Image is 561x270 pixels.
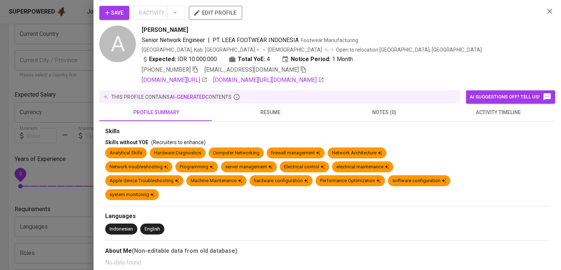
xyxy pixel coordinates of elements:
span: PT. LEEA FOOTWEAR INDONESIA [213,37,299,44]
div: hardware configuration [254,177,308,184]
div: Analytical Skills [110,150,142,157]
span: (Recruiters to enhance) [151,139,206,145]
span: Skills without YOE [105,139,148,145]
div: A [99,26,136,62]
p: this profile contains contents [111,93,232,101]
div: software configuration [392,177,446,184]
span: [PHONE_NUMBER] [142,66,191,73]
span: Save [105,8,123,18]
div: 1 Month [282,55,353,64]
span: profile summary [104,108,209,117]
div: Network troubleshooting [110,164,168,170]
div: server management [225,164,272,170]
div: Electrical control [284,164,325,170]
div: system monitoring [110,191,154,198]
div: Computer Networking [213,150,259,157]
div: IDR 10.000.000 [142,55,217,64]
button: Save [99,6,129,20]
p: No data found. [105,258,549,267]
b: Expected: [149,55,176,64]
span: AI suggestions off? Tell us! [470,93,552,101]
span: activity timeline [446,108,551,117]
div: Network Architecture [332,150,382,157]
span: Senior Network Engineer [142,37,205,44]
span: [EMAIL_ADDRESS][DOMAIN_NAME] [205,66,299,73]
span: AI-generated [170,94,205,100]
span: notes (0) [332,108,437,117]
span: [PERSON_NAME] [142,26,188,34]
div: Apple device Troubleshooting [110,177,179,184]
p: Open to relocation : [GEOGRAPHIC_DATA], [GEOGRAPHIC_DATA] [336,46,482,53]
div: electrical maintenance [336,164,389,170]
b: (Non-editable data from old database) [132,247,237,254]
div: About Me [105,247,549,255]
div: Skills [105,127,549,136]
div: Machine Maintenance [191,177,242,184]
div: Languages [105,212,549,221]
div: Programming [180,164,214,170]
a: [DOMAIN_NAME][URL][DOMAIN_NAME] [213,76,324,85]
div: English [145,226,160,233]
span: 4 [267,55,270,64]
div: Indonesian [110,226,133,233]
button: AI suggestions off? Tell us! [466,90,555,104]
button: edit profile [189,6,242,20]
a: [DOMAIN_NAME][URL] [142,76,207,85]
span: | [208,36,210,45]
div: firewall management [271,150,320,157]
span: Footwear Manufacturing [301,37,358,43]
span: resume [218,108,323,117]
span: [DEMOGRAPHIC_DATA] [268,46,323,53]
div: Hardware Diagnostics [154,150,201,157]
div: [GEOGRAPHIC_DATA], Kab. [GEOGRAPHIC_DATA] [142,46,260,53]
div: Performance Optimization [320,177,381,184]
span: edit profile [195,8,236,18]
b: Notice Period: [291,55,331,64]
a: edit profile [189,10,242,15]
b: Total YoE: [238,55,265,64]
